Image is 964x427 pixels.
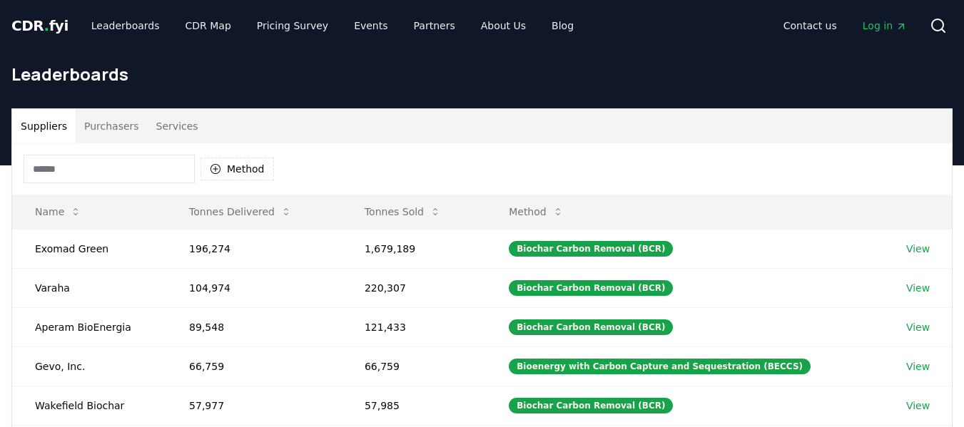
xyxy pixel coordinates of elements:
[342,268,486,307] td: 220,307
[11,16,69,36] a: CDR.fyi
[201,158,274,180] button: Method
[166,346,342,386] td: 66,759
[509,241,673,257] div: Biochar Carbon Removal (BCR)
[76,109,148,143] button: Purchasers
[166,229,342,268] td: 196,274
[166,307,342,346] td: 89,548
[353,197,452,226] button: Tonnes Sold
[174,13,243,38] a: CDR Map
[906,242,930,256] a: View
[148,109,207,143] button: Services
[12,307,166,346] td: Aperam BioEnergia
[342,307,486,346] td: 121,433
[80,13,585,38] nav: Main
[342,386,486,425] td: 57,985
[906,398,930,413] a: View
[470,13,537,38] a: About Us
[509,359,811,374] div: Bioenergy with Carbon Capture and Sequestration (BECCS)
[11,63,953,86] h1: Leaderboards
[12,386,166,425] td: Wakefield Biochar
[772,13,848,38] a: Contact us
[906,359,930,374] a: View
[342,346,486,386] td: 66,759
[166,268,342,307] td: 104,974
[509,280,673,296] div: Biochar Carbon Removal (BCR)
[80,13,171,38] a: Leaderboards
[509,398,673,413] div: Biochar Carbon Removal (BCR)
[44,17,49,34] span: .
[540,13,585,38] a: Blog
[497,197,575,226] button: Method
[402,13,467,38] a: Partners
[166,386,342,425] td: 57,977
[772,13,918,38] nav: Main
[245,13,340,38] a: Pricing Survey
[906,320,930,334] a: View
[12,229,166,268] td: Exomad Green
[11,17,69,34] span: CDR fyi
[12,268,166,307] td: Varaha
[906,281,930,295] a: View
[509,319,673,335] div: Biochar Carbon Removal (BCR)
[24,197,93,226] button: Name
[12,109,76,143] button: Suppliers
[178,197,303,226] button: Tonnes Delivered
[863,19,907,33] span: Log in
[343,13,399,38] a: Events
[342,229,486,268] td: 1,679,189
[12,346,166,386] td: Gevo, Inc.
[851,13,918,38] a: Log in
